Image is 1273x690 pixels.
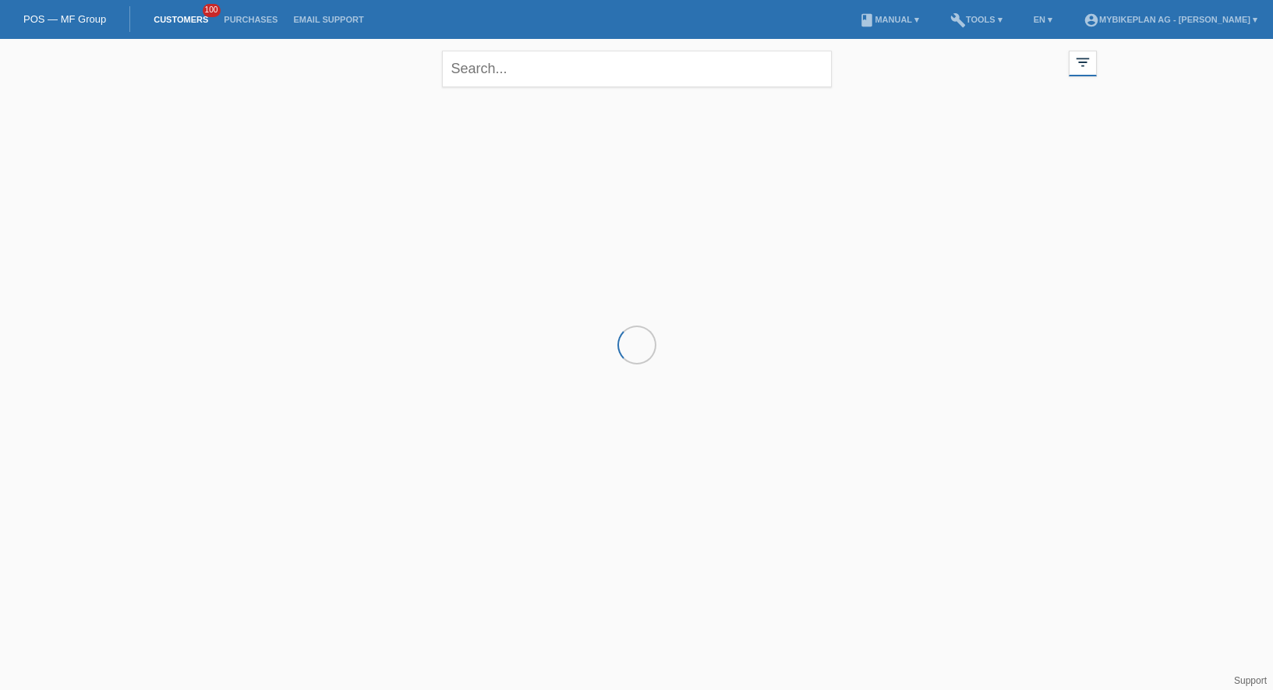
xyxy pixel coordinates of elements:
a: account_circleMybikeplan AG - [PERSON_NAME] ▾ [1076,15,1265,24]
a: Email Support [285,15,371,24]
i: book [859,12,875,28]
input: Search... [442,51,832,87]
a: POS — MF Group [23,13,106,25]
a: EN ▾ [1026,15,1060,24]
span: 100 [203,4,221,17]
i: account_circle [1084,12,1099,28]
a: buildTools ▾ [942,15,1010,24]
i: filter_list [1074,54,1091,71]
a: Purchases [216,15,285,24]
a: bookManual ▾ [851,15,927,24]
a: Customers [146,15,216,24]
a: Support [1234,675,1267,686]
i: build [950,12,966,28]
